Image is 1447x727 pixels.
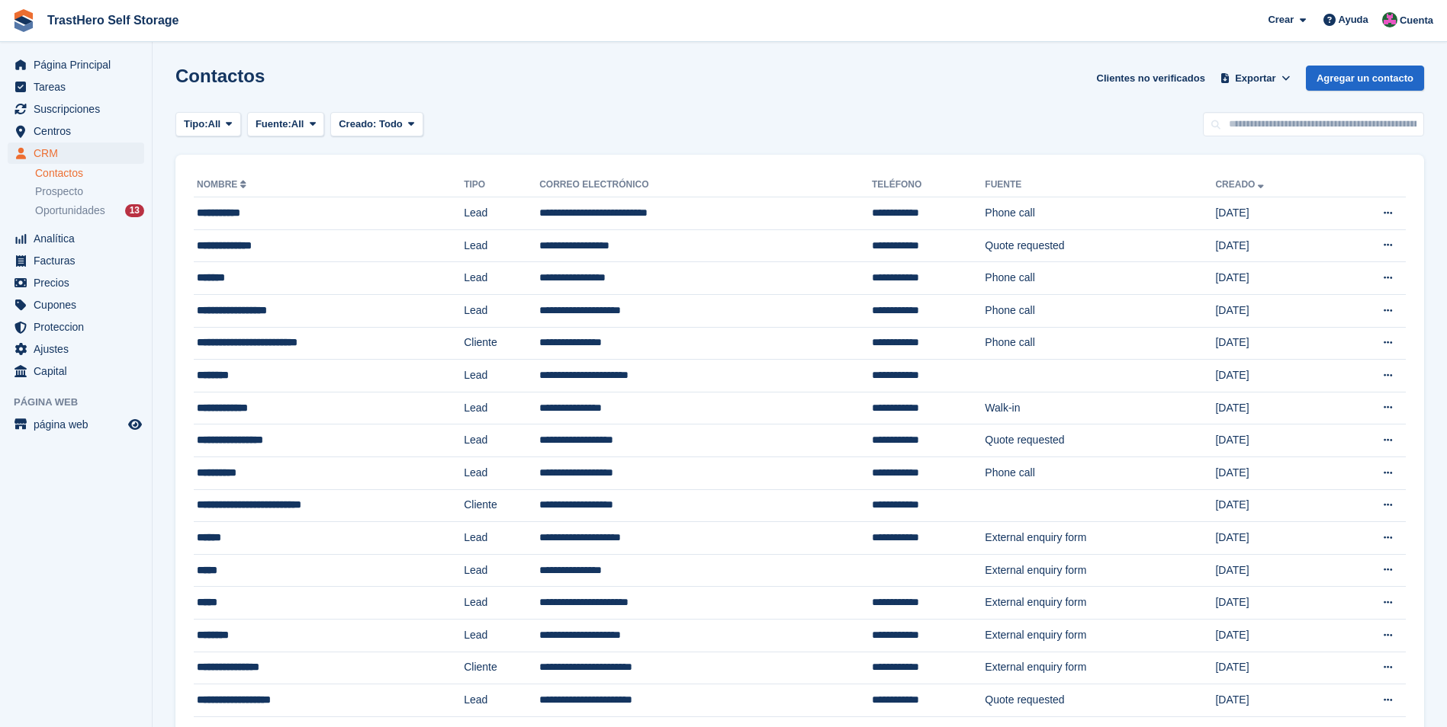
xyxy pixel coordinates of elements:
span: Prospecto [35,184,83,199]
span: Fuente: [256,117,291,132]
span: Exportar [1235,71,1275,86]
span: Facturas [34,250,125,271]
button: Tipo: All [175,112,241,137]
td: Lead [464,424,539,457]
a: menú [8,414,144,435]
span: Analítica [34,228,125,249]
th: Fuente [985,173,1215,197]
td: Lead [464,360,539,392]
td: Lead [464,619,539,652]
a: Nombre [197,179,249,190]
h1: Contactos [175,66,265,86]
span: Centros [34,120,125,142]
a: Contactos [35,166,144,181]
a: menu [8,120,144,142]
div: 13 [125,204,144,217]
th: Teléfono [872,173,985,197]
td: Phone call [985,456,1215,489]
td: [DATE] [1215,294,1333,327]
td: [DATE] [1215,360,1333,392]
td: External enquiry form [985,587,1215,620]
a: menu [8,360,144,382]
td: Walk-in [985,392,1215,424]
td: [DATE] [1215,684,1333,717]
a: Creado [1215,179,1267,190]
td: [DATE] [1215,456,1333,489]
img: stora-icon-8386f47178a22dfd0bd8f6a31ec36ba5ce8667c1dd55bd0f319d3a0aa187defe.svg [12,9,35,32]
span: All [291,117,304,132]
td: Lead [464,262,539,295]
td: Quote requested [985,684,1215,717]
td: Quote requested [985,424,1215,457]
td: Lead [464,587,539,620]
span: Todo [379,118,403,130]
a: menu [8,316,144,338]
span: Capital [34,360,125,382]
a: Prospecto [35,184,144,200]
span: Tipo: [184,117,208,132]
span: Ayuda [1339,12,1368,27]
td: Lead [464,554,539,587]
a: menu [8,98,144,120]
span: Página Principal [34,54,125,75]
a: menu [8,338,144,360]
span: página web [34,414,125,435]
span: Proteccion [34,316,125,338]
a: TrastHero Self Storage [41,8,185,33]
span: Creado: [339,118,376,130]
a: Agregar un contacto [1306,66,1424,91]
td: Cliente [464,327,539,360]
button: Creado: Todo [330,112,423,137]
td: Phone call [985,327,1215,360]
a: menu [8,228,144,249]
td: Phone call [985,294,1215,327]
td: Lead [464,294,539,327]
a: menu [8,143,144,164]
td: [DATE] [1215,619,1333,652]
a: Vista previa de la tienda [126,415,144,434]
span: Oportunidades [35,203,105,218]
th: Correo electrónico [539,173,872,197]
td: External enquiry form [985,619,1215,652]
td: [DATE] [1215,652,1333,684]
td: [DATE] [1215,522,1333,555]
span: Ajustes [34,338,125,360]
span: Suscripciones [34,98,125,120]
td: [DATE] [1215,489,1333,522]
td: Lead [464,456,539,489]
td: [DATE] [1215,262,1333,295]
span: Crear [1268,12,1294,27]
th: Tipo [464,173,539,197]
td: Lead [464,392,539,424]
a: menu [8,250,144,271]
td: External enquiry form [985,522,1215,555]
span: Cupones [34,294,125,315]
td: [DATE] [1215,554,1333,587]
span: All [208,117,221,132]
td: Lead [464,229,539,262]
td: [DATE] [1215,392,1333,424]
td: [DATE] [1215,327,1333,360]
td: [DATE] [1215,424,1333,457]
span: Tareas [34,76,125,98]
span: Cuenta [1400,13,1433,28]
img: Marua Grioui [1382,12,1397,27]
a: menu [8,76,144,98]
td: Lead [464,684,539,717]
td: External enquiry form [985,652,1215,684]
td: Cliente [464,652,539,684]
td: Phone call [985,197,1215,230]
a: menu [8,272,144,293]
td: Phone call [985,262,1215,295]
a: Clientes no verificados [1091,66,1211,91]
span: Página web [14,395,152,410]
td: Quote requested [985,229,1215,262]
span: CRM [34,143,125,164]
td: [DATE] [1215,229,1333,262]
td: [DATE] [1215,197,1333,230]
td: External enquiry form [985,554,1215,587]
a: menu [8,54,144,75]
td: Lead [464,522,539,555]
button: Fuente: All [247,112,324,137]
a: menu [8,294,144,315]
